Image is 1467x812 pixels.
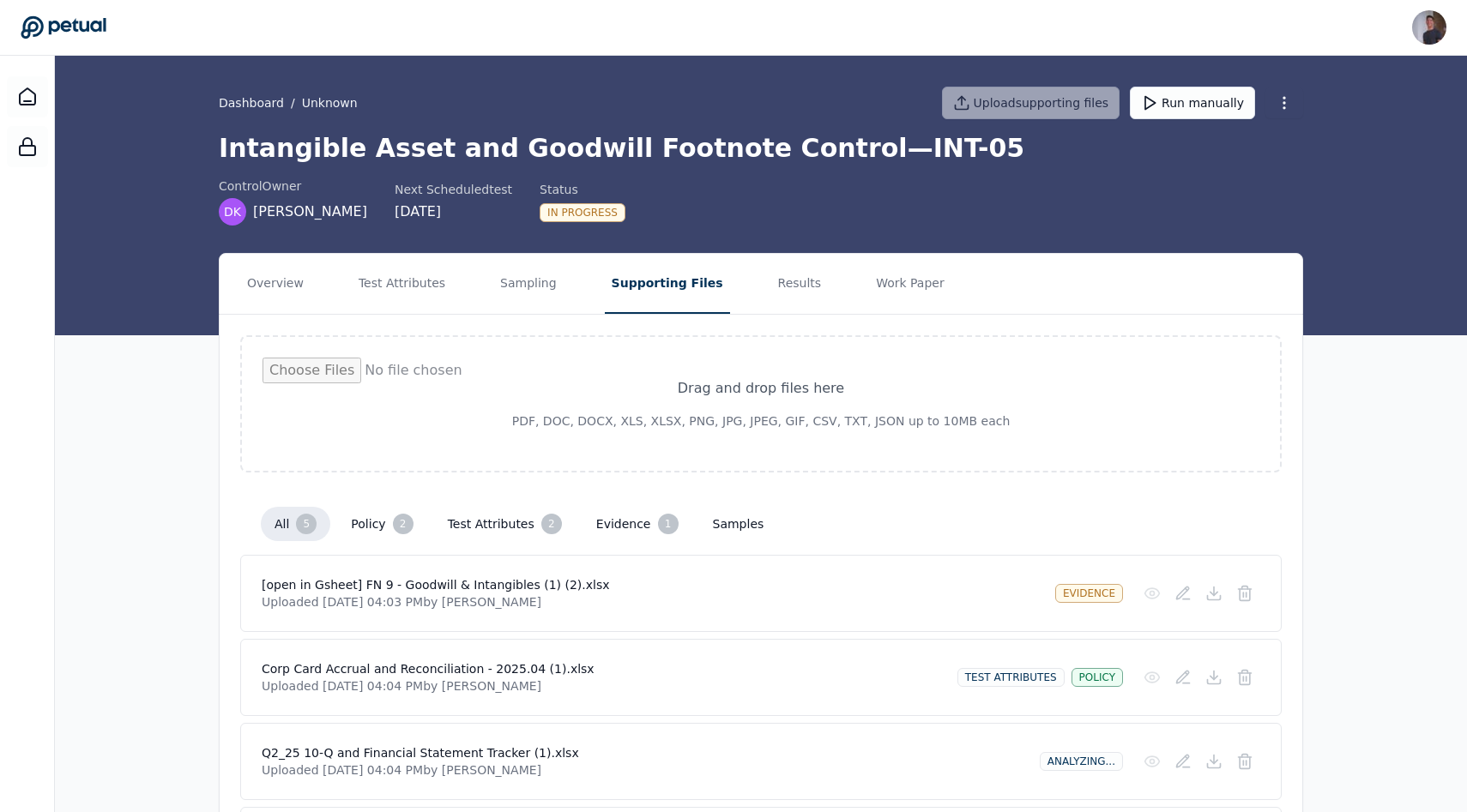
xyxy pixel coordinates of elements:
[541,514,562,534] div: 2
[302,94,358,111] button: Unknown
[1168,578,1198,609] button: Add/Edit Description
[957,668,1065,687] div: test attributes
[1229,578,1260,609] button: Delete File
[1198,746,1229,777] button: Download File
[219,177,367,195] div: control Owner
[1130,87,1255,119] button: Run manually
[395,201,512,222] div: [DATE]
[1168,746,1198,777] button: Add/Edit Description
[224,203,241,220] span: DK
[1137,662,1168,693] button: Preview File (hover for quick preview, click for full view)
[1168,662,1198,693] button: Add/Edit Description
[240,254,311,314] button: Overview
[434,507,576,541] button: test attributes 2
[7,76,48,117] a: Dashboard
[699,508,778,539] button: samples
[219,94,284,111] a: Dashboard
[540,203,625,222] div: In Progress
[21,15,106,39] a: Go to Dashboard
[1198,578,1229,609] button: Download File
[253,201,367,222] span: [PERSON_NAME]
[220,254,1302,314] nav: Tabs
[262,593,1041,611] p: Uploaded [DATE] 04:03 PM by [PERSON_NAME]
[262,761,1026,779] p: Uploaded [DATE] 04:04 PM by [PERSON_NAME]
[583,507,692,541] button: evidence 1
[1055,584,1123,603] div: evidence
[219,133,1303,164] h1: Intangible Asset and Goodwill Footnote Control — INT-05
[7,126,48,167] a: SOC
[296,514,317,534] div: 5
[262,677,944,695] p: Uploaded [DATE] 04:04 PM by [PERSON_NAME]
[1072,668,1123,687] div: policy
[261,507,330,541] button: all 5
[540,181,625,198] div: Status
[605,254,730,314] button: Supporting Files
[1198,662,1229,693] button: Download File
[493,254,564,314] button: Sampling
[1137,578,1168,609] button: Preview File (hover for quick preview, click for full view)
[337,507,426,541] button: policy 2
[1229,662,1260,693] button: Delete File
[658,514,679,534] div: 1
[1040,752,1123,771] div: Analyzing...
[262,660,944,677] h4: Corp Card Accrual and Reconciliation - 2025.04 (1).xlsx
[771,254,829,314] button: Results
[1137,746,1168,777] button: Preview File (hover for quick preview, click for full view)
[219,94,358,111] div: /
[1229,746,1260,777] button: Delete File
[942,87,1120,119] button: Uploadsupporting files
[262,576,1041,593] h4: [open in Gsheet] FN 9 - Goodwill & Intangibles (1) (2).xlsx
[869,254,951,314] button: Work Paper
[1412,10,1446,45] img: Andrew Li
[262,744,1026,761] h4: Q2_25 10-Q and Financial Statement Tracker (1).xlsx
[393,514,414,534] div: 2
[395,181,512,198] div: Next Scheduled test
[352,254,452,314] button: Test Attributes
